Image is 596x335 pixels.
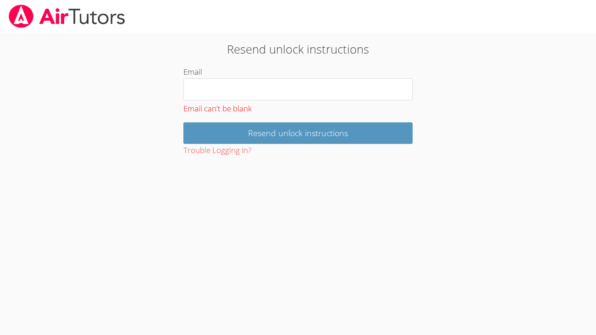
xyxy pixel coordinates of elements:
[8,5,126,28] img: airtutors_banner-c4298cdbf04f3fff15de1276eac7730deb9818008684d7c2e4769d2f7ddbe033.png
[183,66,202,77] label: Email
[137,40,459,58] h2: Resend unlock instructions
[183,144,251,157] button: Trouble Logging In?
[183,100,413,115] div: Email can't be blank
[183,122,413,144] input: Resend unlock instructions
